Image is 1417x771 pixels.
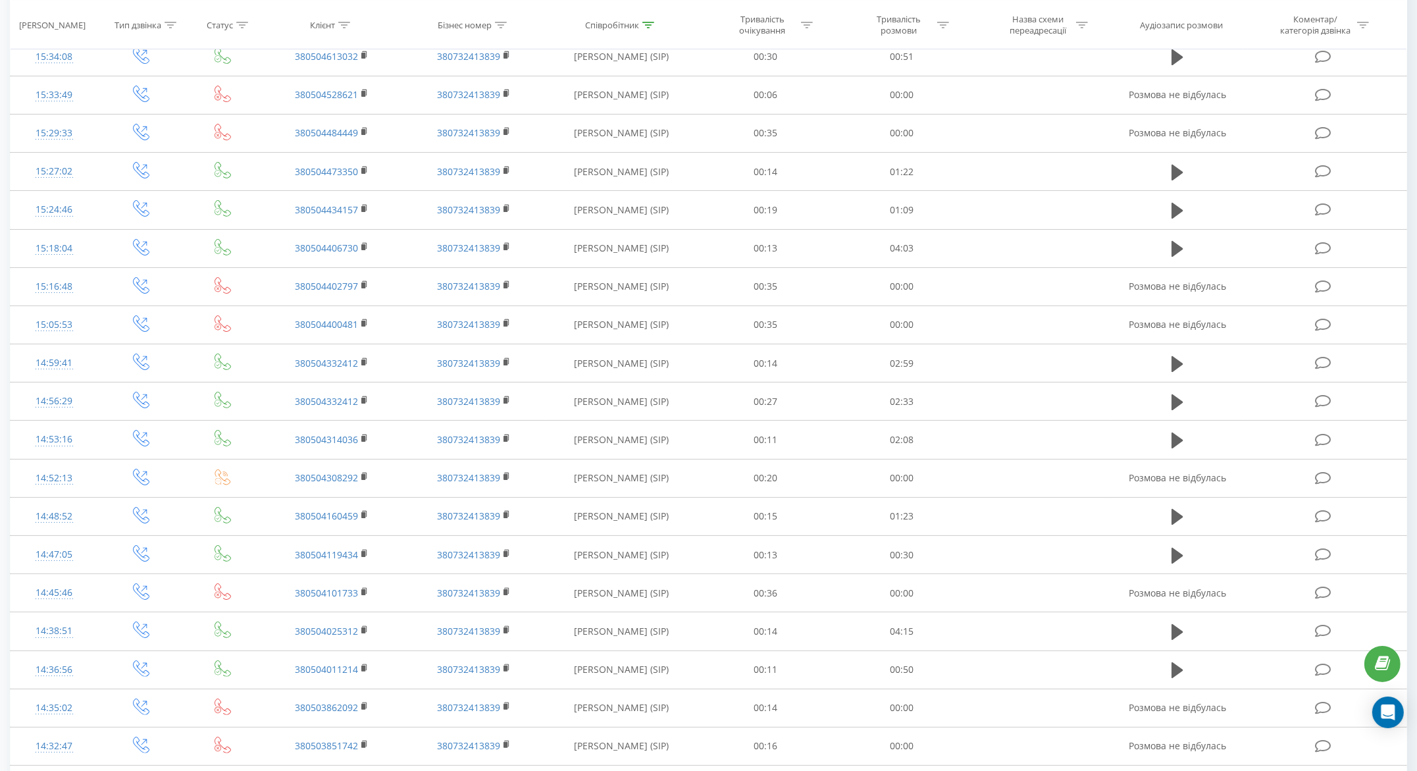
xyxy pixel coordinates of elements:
[545,76,698,114] td: [PERSON_NAME] (SIP)
[295,701,358,714] a: 380503862092
[437,663,500,676] a: 380732413839
[698,383,834,421] td: 00:27
[437,701,500,714] a: 380732413839
[24,312,84,338] div: 15:05:53
[545,114,698,152] td: [PERSON_NAME] (SIP)
[698,191,834,229] td: 00:19
[834,612,970,651] td: 04:15
[437,625,500,637] a: 380732413839
[295,88,358,101] a: 380504528621
[437,50,500,63] a: 380732413839
[1129,280,1226,292] span: Розмова не відбулась
[437,242,500,254] a: 380732413839
[1129,88,1226,101] span: Розмова не відбулась
[834,383,970,421] td: 02:33
[437,395,500,408] a: 380732413839
[834,727,970,765] td: 00:00
[295,625,358,637] a: 380504025312
[698,727,834,765] td: 00:16
[295,318,358,331] a: 380504400481
[545,536,698,574] td: [PERSON_NAME] (SIP)
[834,229,970,267] td: 04:03
[295,50,358,63] a: 380504613032
[545,383,698,421] td: [PERSON_NAME] (SIP)
[24,733,84,759] div: 14:32:47
[545,229,698,267] td: [PERSON_NAME] (SIP)
[1141,19,1224,30] div: Аудіозапис розмови
[545,574,698,612] td: [PERSON_NAME] (SIP)
[295,663,358,676] a: 380504011214
[834,153,970,191] td: 01:22
[698,267,834,306] td: 00:35
[834,536,970,574] td: 00:30
[698,421,834,459] td: 00:11
[834,114,970,152] td: 00:00
[295,433,358,446] a: 380504314036
[437,739,500,752] a: 380732413839
[698,229,834,267] td: 00:13
[24,44,84,70] div: 15:34:08
[295,739,358,752] a: 380503851742
[698,306,834,344] td: 00:35
[545,727,698,765] td: [PERSON_NAME] (SIP)
[545,651,698,689] td: [PERSON_NAME] (SIP)
[863,14,934,36] div: Тривалість розмови
[24,236,84,261] div: 15:18:04
[437,471,500,484] a: 380732413839
[295,357,358,369] a: 380504332412
[545,421,698,459] td: [PERSON_NAME] (SIP)
[437,203,500,216] a: 380732413839
[1002,14,1073,36] div: Назва схеми переадресації
[698,689,834,727] td: 00:14
[698,536,834,574] td: 00:13
[24,274,84,300] div: 15:16:48
[295,510,358,522] a: 380504160459
[834,306,970,344] td: 00:00
[698,76,834,114] td: 00:06
[295,587,358,599] a: 380504101733
[834,689,970,727] td: 00:00
[24,197,84,223] div: 15:24:46
[437,433,500,446] a: 380732413839
[727,14,798,36] div: Тривалість очікування
[24,695,84,721] div: 14:35:02
[834,497,970,535] td: 01:23
[295,395,358,408] a: 380504332412
[834,651,970,689] td: 00:50
[438,19,492,30] div: Бізнес номер
[295,165,358,178] a: 380504473350
[24,542,84,568] div: 14:47:05
[545,191,698,229] td: [PERSON_NAME] (SIP)
[1129,471,1226,484] span: Розмова не відбулась
[24,159,84,184] div: 15:27:02
[24,657,84,683] div: 14:36:56
[545,306,698,344] td: [PERSON_NAME] (SIP)
[1277,14,1354,36] div: Коментар/категорія дзвінка
[698,344,834,383] td: 00:14
[545,497,698,535] td: [PERSON_NAME] (SIP)
[24,427,84,452] div: 14:53:16
[834,574,970,612] td: 00:00
[834,76,970,114] td: 00:00
[437,548,500,561] a: 380732413839
[24,580,84,606] div: 14:45:46
[437,587,500,599] a: 380732413839
[545,38,698,76] td: [PERSON_NAME] (SIP)
[1129,739,1226,752] span: Розмова не відбулась
[545,344,698,383] td: [PERSON_NAME] (SIP)
[545,459,698,497] td: [PERSON_NAME] (SIP)
[1129,318,1226,331] span: Розмова не відбулась
[295,203,358,216] a: 380504434157
[545,267,698,306] td: [PERSON_NAME] (SIP)
[585,19,639,30] div: Співробітник
[437,510,500,522] a: 380732413839
[24,388,84,414] div: 14:56:29
[698,459,834,497] td: 00:20
[295,242,358,254] a: 380504406730
[698,651,834,689] td: 00:11
[310,19,335,30] div: Клієнт
[295,548,358,561] a: 380504119434
[834,421,970,459] td: 02:08
[295,126,358,139] a: 380504484449
[698,497,834,535] td: 00:15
